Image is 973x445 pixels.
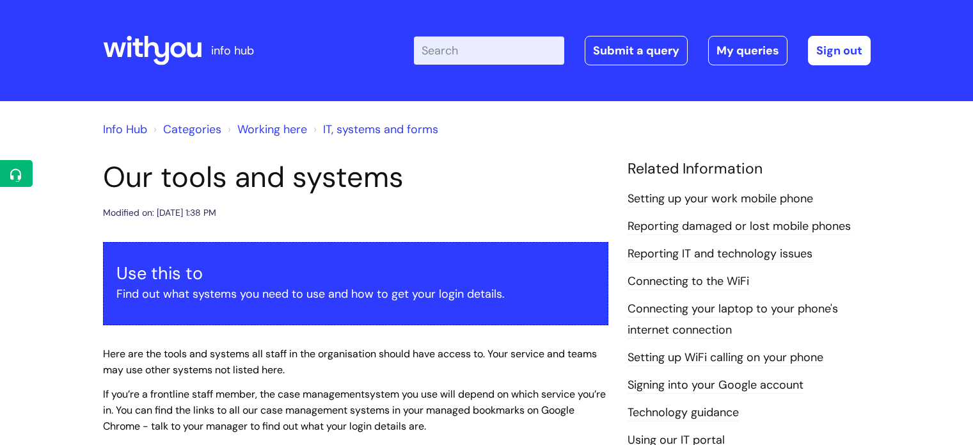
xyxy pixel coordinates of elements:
a: Submit a query [585,36,688,65]
div: | - [414,36,871,65]
a: Reporting damaged or lost mobile phones [628,218,851,235]
a: My queries [708,36,787,65]
h1: Our tools and systems [103,160,608,195]
p: Find out what systems you need to use and how to get your login details. [116,284,595,304]
span: Here are the tools and systems all staff in the organisation should have access to. Your service ... [103,347,597,376]
a: Connecting to the WiFi [628,273,749,290]
a: Info Hub [103,122,147,137]
a: Technology guidance [628,405,739,421]
p: info hub [211,40,254,61]
li: IT, systems and forms [310,119,438,140]
a: Signing into your Google account [628,377,803,394]
div: Modified on: [DATE] 1:38 PM [103,205,216,221]
a: Setting up WiFi calling on your phone [628,350,823,366]
a: Connecting your laptop to your phone's internet connection [628,301,838,338]
a: Categories [163,122,221,137]
a: Reporting IT and technology issues [628,246,812,263]
li: Working here [225,119,307,140]
li: Solution home [150,119,221,140]
input: Search [414,36,564,65]
span: If you’re a frontline staff member, the case management [103,387,365,401]
h4: Related Information [628,160,871,178]
h3: Use this to [116,263,595,284]
a: Setting up your work mobile phone [628,191,813,207]
a: Sign out [808,36,871,65]
span: system you use will depend on which service you’re in. You can find the links to all our case man... [103,387,606,433]
a: IT, systems and forms [323,122,438,137]
a: Working here [237,122,307,137]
